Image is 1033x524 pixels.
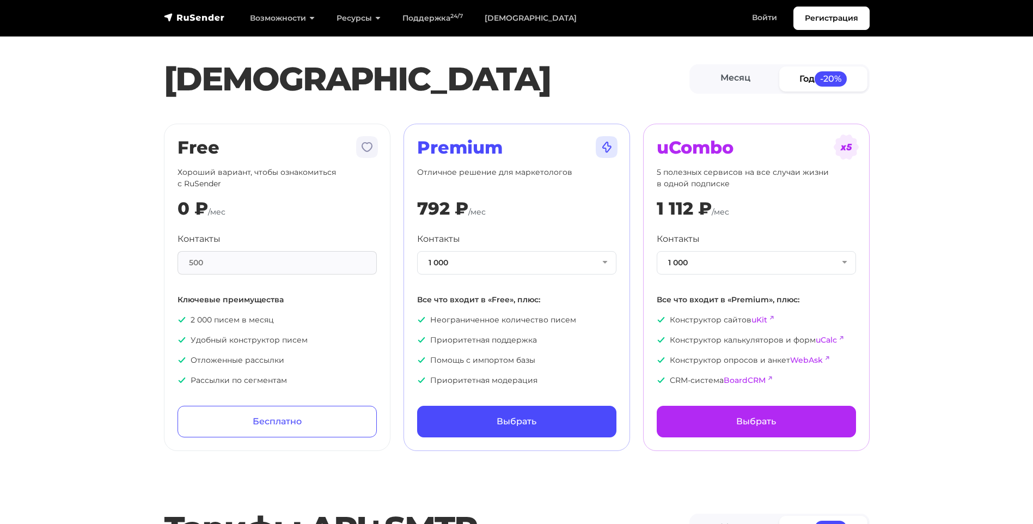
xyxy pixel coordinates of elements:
a: Год [779,66,867,91]
p: Конструктор сайтов [657,314,856,326]
button: 1 000 [417,251,616,275]
a: Ресурсы [326,7,392,29]
p: Отложенные рассылки [178,355,377,366]
img: tarif-premium.svg [594,134,620,160]
a: Возможности [239,7,326,29]
a: Регистрация [793,7,870,30]
p: Приоритетная модерация [417,375,616,386]
h2: uCombo [657,137,856,158]
p: Все что входит в «Free», плюс: [417,294,616,306]
p: Приоритетная поддержка [417,334,616,346]
p: 5 полезных сервисов на все случаи жизни в одной подписке [657,167,856,190]
img: tarif-ucombo.svg [833,134,859,160]
img: icon-ok.svg [178,315,186,324]
div: 1 112 ₽ [657,198,712,219]
img: icon-ok.svg [657,356,665,364]
img: icon-ok.svg [178,376,186,385]
a: [DEMOGRAPHIC_DATA] [474,7,588,29]
div: 792 ₽ [417,198,468,219]
a: uKit [751,315,767,325]
a: Бесплатно [178,406,377,437]
sup: 24/7 [450,13,463,20]
p: Рассылки по сегментам [178,375,377,386]
img: RuSender [164,12,225,23]
img: icon-ok.svg [657,315,665,324]
img: icon-ok.svg [657,376,665,385]
img: icon-ok.svg [417,336,426,344]
div: 0 ₽ [178,198,208,219]
a: BoardCRM [724,375,766,385]
span: /мес [468,207,486,217]
a: Поддержка24/7 [392,7,474,29]
label: Контакты [417,233,460,246]
p: 2 000 писем в месяц [178,314,377,326]
img: icon-ok.svg [178,336,186,344]
a: Войти [741,7,788,29]
p: Удобный конструктор писем [178,334,377,346]
img: icon-ok.svg [417,376,426,385]
p: Конструктор опросов и анкет [657,355,856,366]
span: /мес [208,207,225,217]
a: Выбрать [657,406,856,437]
span: /мес [712,207,729,217]
button: 1 000 [657,251,856,275]
p: Отличное решение для маркетологов [417,167,616,190]
p: Помощь с импортом базы [417,355,616,366]
a: Месяц [692,66,780,91]
a: Выбрать [417,406,616,437]
a: uCalc [816,335,837,345]
img: icon-ok.svg [657,336,665,344]
h2: Premium [417,137,616,158]
p: Ключевые преимущества [178,294,377,306]
p: Хороший вариант, чтобы ознакомиться с RuSender [178,167,377,190]
label: Контакты [178,233,221,246]
p: CRM-система [657,375,856,386]
p: Все что входит в «Premium», плюс: [657,294,856,306]
h1: [DEMOGRAPHIC_DATA] [164,59,689,99]
img: icon-ok.svg [417,356,426,364]
label: Контакты [657,233,700,246]
img: tarif-free.svg [354,134,380,160]
img: icon-ok.svg [178,356,186,364]
a: WebAsk [790,355,823,365]
p: Конструктор калькуляторов и форм [657,334,856,346]
span: -20% [815,71,847,86]
img: icon-ok.svg [417,315,426,324]
p: Неограниченное количество писем [417,314,616,326]
h2: Free [178,137,377,158]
